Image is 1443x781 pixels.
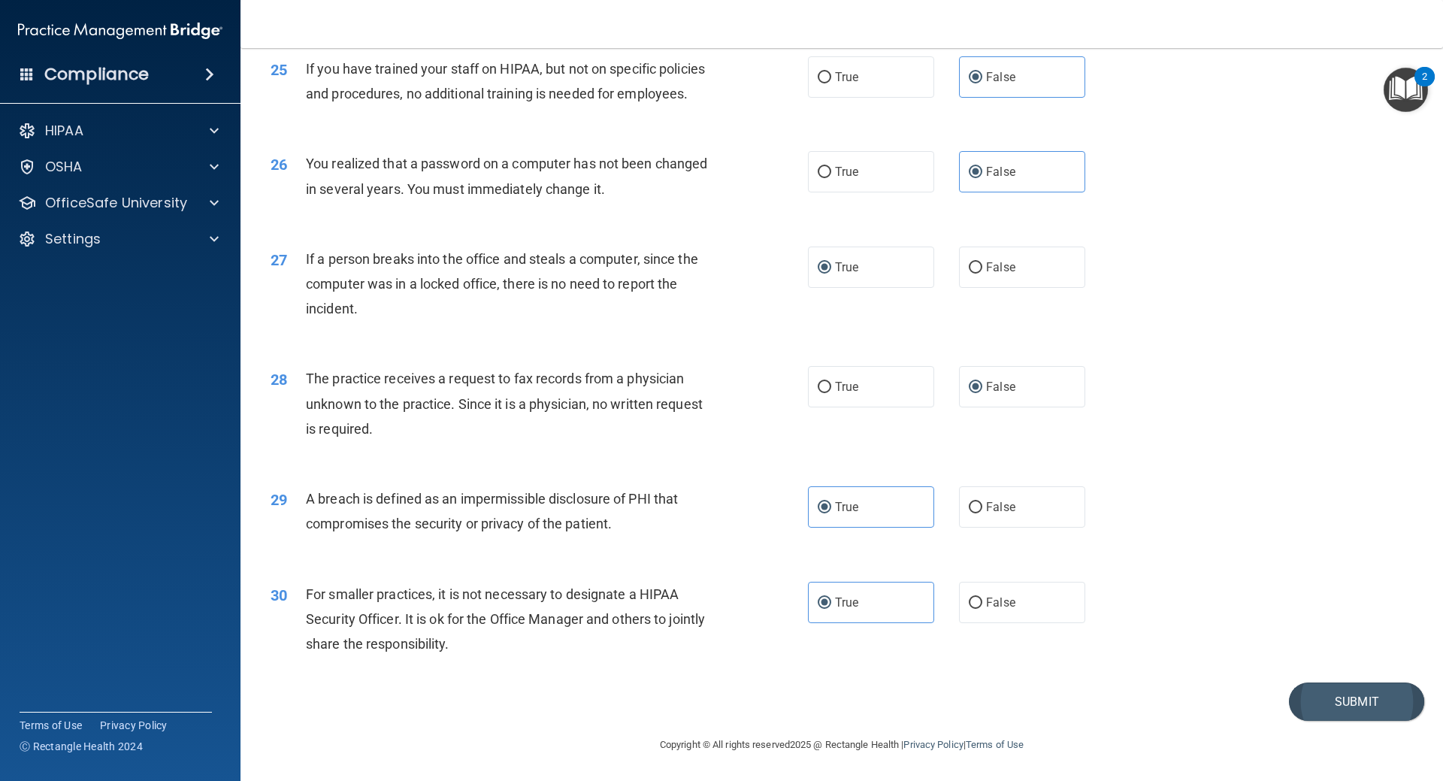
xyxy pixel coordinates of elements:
p: Settings [45,230,101,248]
a: OSHA [18,158,219,176]
input: False [969,262,982,274]
span: 29 [271,491,287,509]
span: The practice receives a request to fax records from a physician unknown to the practice. Since it... [306,371,703,436]
h4: Compliance [44,64,149,85]
p: OSHA [45,158,83,176]
button: Submit [1289,683,1424,721]
span: 30 [271,586,287,604]
input: False [969,72,982,83]
p: OfficeSafe University [45,194,187,212]
input: True [818,72,831,83]
span: True [835,595,858,610]
span: A breach is defined as an impermissible disclosure of PHI that compromises the security or privac... [306,491,678,531]
span: True [835,70,858,84]
span: Ⓒ Rectangle Health 2024 [20,739,143,754]
span: If you have trained your staff on HIPAA, but not on specific policies and procedures, no addition... [306,61,705,101]
a: Privacy Policy [100,718,168,733]
span: 25 [271,61,287,79]
input: True [818,382,831,393]
a: Settings [18,230,219,248]
div: 2 [1422,77,1427,96]
a: Terms of Use [20,718,82,733]
span: True [835,165,858,179]
button: Open Resource Center, 2 new notifications [1384,68,1428,112]
span: You realized that a password on a computer has not been changed in several years. You must immedi... [306,156,707,196]
span: True [835,380,858,394]
span: 28 [271,371,287,389]
input: True [818,262,831,274]
span: 27 [271,251,287,269]
a: HIPAA [18,122,219,140]
div: Copyright © All rights reserved 2025 @ Rectangle Health | | [567,721,1116,769]
input: False [969,167,982,178]
span: False [986,260,1015,274]
a: Terms of Use [966,739,1024,750]
input: True [818,502,831,513]
span: False [986,165,1015,179]
input: False [969,502,982,513]
img: PMB logo [18,16,222,46]
span: False [986,70,1015,84]
span: False [986,595,1015,610]
input: True [818,598,831,609]
p: HIPAA [45,122,83,140]
span: True [835,500,858,514]
span: False [986,380,1015,394]
span: False [986,500,1015,514]
span: True [835,260,858,274]
input: False [969,598,982,609]
span: If a person breaks into the office and steals a computer, since the computer was in a locked offi... [306,251,698,316]
span: For smaller practices, it is not necessary to designate a HIPAA Security Officer. It is ok for th... [306,586,705,652]
a: OfficeSafe University [18,194,219,212]
input: False [969,382,982,393]
input: True [818,167,831,178]
span: 26 [271,156,287,174]
a: Privacy Policy [903,739,963,750]
iframe: Drift Widget Chat Controller [1368,677,1425,734]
